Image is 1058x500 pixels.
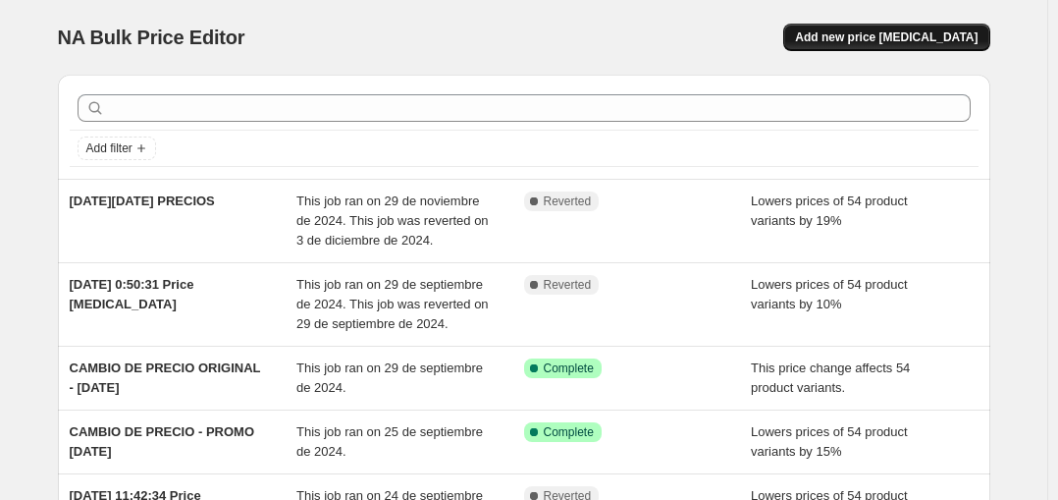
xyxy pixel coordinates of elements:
[795,29,978,45] span: Add new price [MEDICAL_DATA]
[544,277,592,293] span: Reverted
[70,424,255,459] span: CAMBIO DE PRECIO - PROMO [DATE]
[296,194,489,248] span: This job ran on 29 de noviembre de 2024. This job was reverted on 3 de diciembre de 2024.
[296,277,489,331] span: This job ran on 29 de septiembre de 2024. This job was reverted on 29 de septiembre de 2024.
[86,140,132,156] span: Add filter
[751,424,908,459] span: Lowers prices of 54 product variants by 15%
[70,361,261,395] span: CAMBIO DE PRECIO ORIGINAL - [DATE]
[751,361,910,395] span: This price change affects 54 product variants.
[544,361,594,376] span: Complete
[78,137,156,160] button: Add filter
[58,27,245,48] span: NA Bulk Price Editor
[70,277,194,311] span: [DATE] 0:50:31 Price [MEDICAL_DATA]
[751,277,908,311] span: Lowers prices of 54 product variants by 10%
[544,424,594,440] span: Complete
[751,194,908,228] span: Lowers prices of 54 product variants by 19%
[70,194,215,208] span: [DATE][DATE] PRECIOS
[783,24,989,51] button: Add new price [MEDICAL_DATA]
[296,424,483,459] span: This job ran on 25 de septiembre de 2024.
[544,194,592,209] span: Reverted
[296,361,483,395] span: This job ran on 29 de septiembre de 2024.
